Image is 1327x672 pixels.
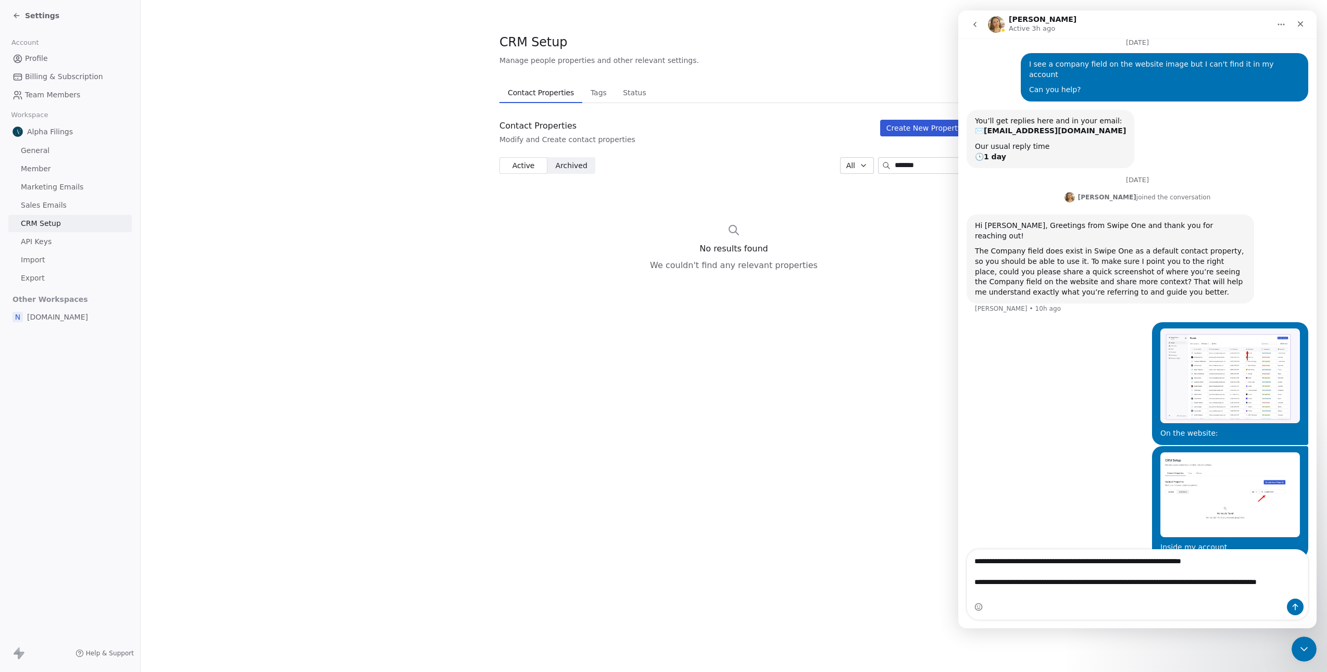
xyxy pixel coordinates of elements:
[25,10,59,21] span: Settings
[499,120,635,132] div: Contact Properties
[21,163,51,174] span: Member
[1292,637,1317,662] iframe: Intercom live chat
[650,259,818,272] div: We couldn't find any relevant properties
[8,197,132,214] a: Sales Emails
[499,34,567,50] span: CRM Setup
[27,312,88,322] span: [DOMAIN_NAME]
[8,50,132,67] a: Profile
[556,160,587,171] span: Archived
[846,160,855,171] span: All
[25,90,80,100] span: Team Members
[25,53,48,64] span: Profile
[7,107,53,123] span: Workspace
[76,649,134,657] a: Help & Support
[8,291,92,308] span: Other Workspaces
[12,126,23,137] img: Alpha%20Filings%20Logo%20Favicon%20.png
[880,120,968,136] button: Create New Property
[619,85,650,100] span: Status
[8,179,132,196] a: Marketing Emails
[499,134,635,145] div: Modify and Create contact properties
[586,85,611,100] span: Tags
[27,126,73,137] span: Alpha Filings
[699,243,768,255] div: No results found
[21,200,67,211] span: Sales Emails
[504,85,578,100] span: Contact Properties
[8,68,132,85] a: Billing & Subscription
[8,233,132,250] a: API Keys
[958,10,1317,628] iframe: Intercom live chat
[21,218,61,229] span: CRM Setup
[21,273,45,284] span: Export
[21,236,52,247] span: API Keys
[12,312,23,322] span: N
[7,35,43,50] span: Account
[8,142,132,159] a: General
[499,55,699,66] span: Manage people properties and other relevant settings.
[21,145,49,156] span: General
[8,86,132,104] a: Team Members
[21,255,45,265] span: Import
[25,71,103,82] span: Billing & Subscription
[8,270,132,287] a: Export
[8,215,132,232] a: CRM Setup
[86,649,134,657] span: Help & Support
[21,182,83,193] span: Marketing Emails
[8,251,132,269] a: Import
[8,160,132,177] a: Member
[12,10,59,21] a: Settings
